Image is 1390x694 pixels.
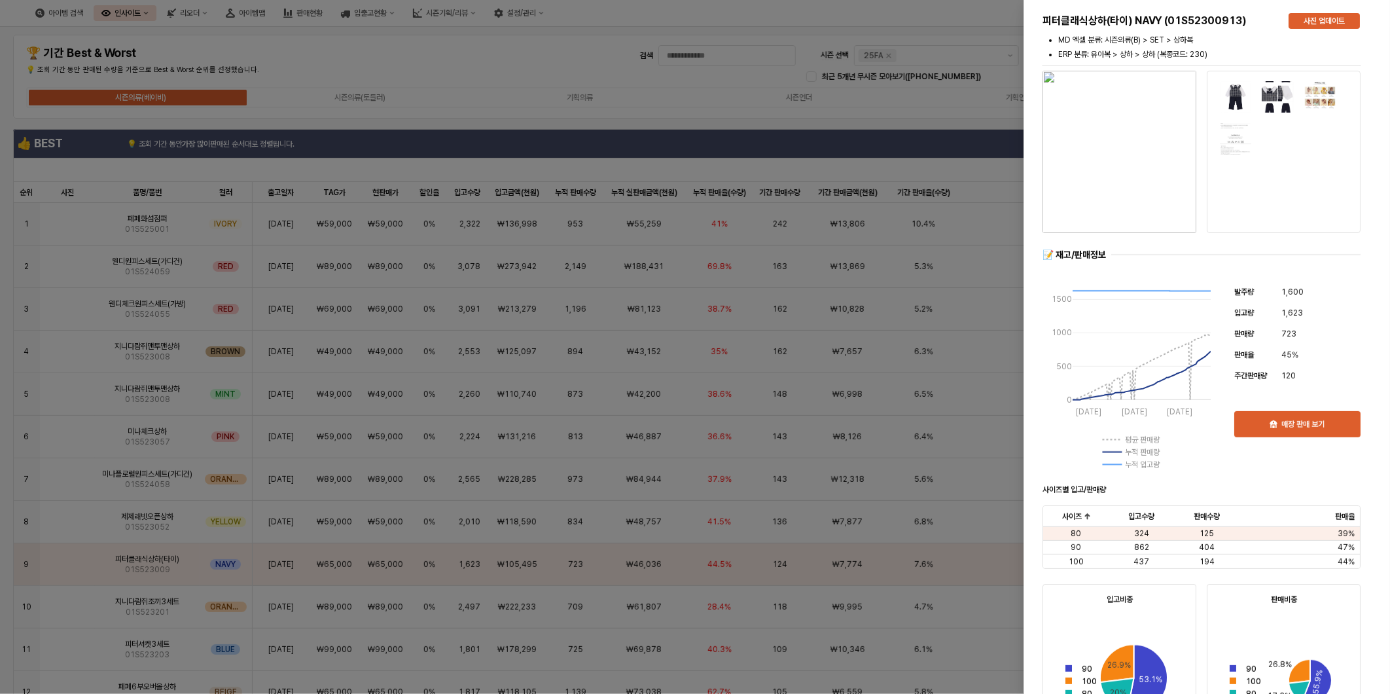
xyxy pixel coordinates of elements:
span: 47% [1338,542,1355,553]
span: 주간판매량 [1234,371,1267,380]
span: 404 [1199,542,1215,553]
span: 80 [1071,528,1081,539]
p: 사진 업데이트 [1304,16,1345,26]
span: 45% [1281,348,1298,361]
li: MD 엑셀 분류: 시즌의류(B) > SET > 상하복 [1058,34,1361,46]
span: 194 [1200,557,1215,567]
span: 120 [1281,369,1296,382]
strong: 사이즈별 입고/판매량 [1042,485,1106,494]
p: 매장 판매 보기 [1281,419,1325,429]
span: 44% [1338,557,1355,567]
span: 판매수량 [1194,511,1220,522]
span: 437 [1133,557,1149,567]
span: 발주량 [1234,287,1254,297]
button: 사진 업데이트 [1289,13,1360,29]
span: 125 [1200,528,1214,539]
span: 39% [1338,528,1355,539]
li: ERP 분류: 유아복 > 상하 > 상하 (복종코드: 230) [1058,48,1361,60]
span: 723 [1281,327,1296,340]
button: 매장 판매 보기 [1234,411,1361,437]
strong: 판매비중 [1271,595,1297,604]
span: 판매율 [1234,350,1254,359]
span: 사이즈 [1062,511,1082,522]
span: 1,623 [1281,306,1303,320]
span: 판매량 [1234,329,1254,338]
span: 판매율 [1335,511,1355,522]
div: 📝 재고/판매정보 [1042,249,1106,261]
span: 90 [1071,542,1081,553]
span: 입고수량 [1128,511,1154,522]
h5: 피터클래식상하(타이) NAVY (01S52300913) [1042,14,1278,27]
span: 입고량 [1234,308,1254,318]
span: 100 [1069,557,1084,567]
span: 324 [1134,528,1149,539]
span: 1,600 [1281,285,1304,299]
span: 862 [1134,542,1149,553]
strong: 입고비중 [1107,595,1133,604]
